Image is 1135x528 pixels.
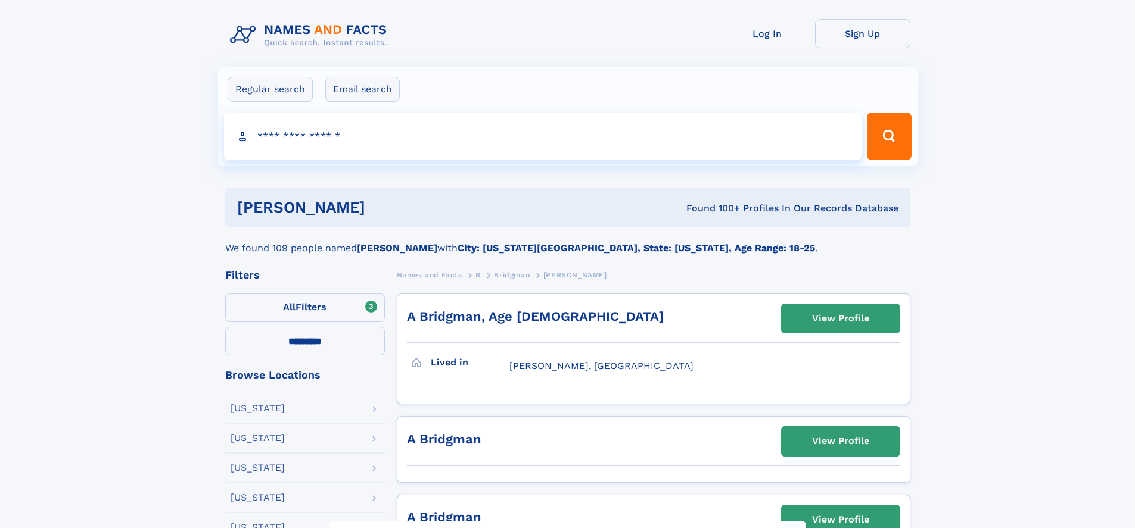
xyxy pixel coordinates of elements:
[867,113,911,160] button: Search Button
[494,267,530,282] a: Bridgman
[237,200,526,215] h1: [PERSON_NAME]
[720,19,815,48] a: Log In
[494,271,530,279] span: Bridgman
[543,271,607,279] span: [PERSON_NAME]
[812,427,869,455] div: View Profile
[397,267,462,282] a: Names and Facts
[228,77,313,102] label: Regular search
[225,370,385,380] div: Browse Locations
[782,427,900,455] a: View Profile
[509,360,694,371] span: [PERSON_NAME], [GEOGRAPHIC_DATA]
[782,304,900,333] a: View Profile
[231,404,285,413] div: [US_STATE]
[224,113,862,160] input: search input
[357,242,437,254] b: [PERSON_NAME]
[407,510,481,524] a: A Bridgman
[225,227,910,255] div: We found 109 people named with .
[407,309,664,324] a: A Bridgman, Age [DEMOGRAPHIC_DATA]
[225,270,385,280] div: Filters
[815,19,910,48] a: Sign Up
[475,267,481,282] a: B
[325,77,400,102] label: Email search
[431,352,509,373] h3: Lived in
[812,305,869,332] div: View Profile
[458,242,815,254] b: City: [US_STATE][GEOGRAPHIC_DATA], State: [US_STATE], Age Range: 18-25
[475,271,481,279] span: B
[283,301,296,313] span: All
[231,493,285,502] div: [US_STATE]
[407,432,481,446] a: A Bridgman
[225,19,397,51] img: Logo Names and Facts
[525,202,898,215] div: Found 100+ Profiles In Our Records Database
[231,433,285,443] div: [US_STATE]
[231,463,285,473] div: [US_STATE]
[225,293,385,322] label: Filters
